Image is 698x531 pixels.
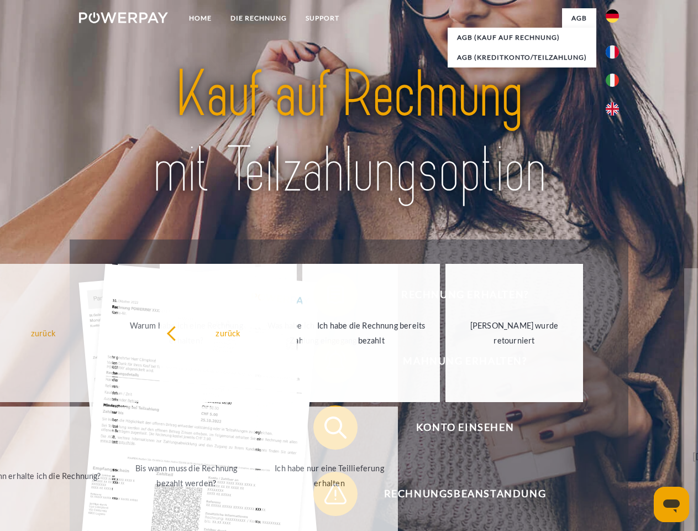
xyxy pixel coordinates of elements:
[452,318,576,348] div: [PERSON_NAME] wurde retourniert
[654,487,689,522] iframe: Schaltfläche zum Öffnen des Messaging-Fensters
[606,45,619,59] img: fr
[329,472,600,516] span: Rechnungsbeanstandung
[448,28,596,48] a: AGB (Kauf auf Rechnung)
[313,472,601,516] button: Rechnungsbeanstandung
[606,102,619,116] img: en
[329,405,600,450] span: Konto einsehen
[124,318,249,348] div: Warum habe ich eine Rechnung erhalten?
[106,53,592,212] img: title-powerpay_de.svg
[448,48,596,67] a: AGB (Kreditkonto/Teilzahlung)
[309,318,433,348] div: Ich habe die Rechnung bereits bezahlt
[221,8,296,28] a: DIE RECHNUNG
[166,325,291,340] div: zurück
[562,8,596,28] a: agb
[180,8,221,28] a: Home
[606,74,619,87] img: it
[296,8,349,28] a: SUPPORT
[606,9,619,23] img: de
[79,12,168,23] img: logo-powerpay-white.svg
[313,405,601,450] button: Konto einsehen
[124,461,249,491] div: Bis wann muss die Rechnung bezahlt werden?
[267,461,392,491] div: Ich habe nur eine Teillieferung erhalten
